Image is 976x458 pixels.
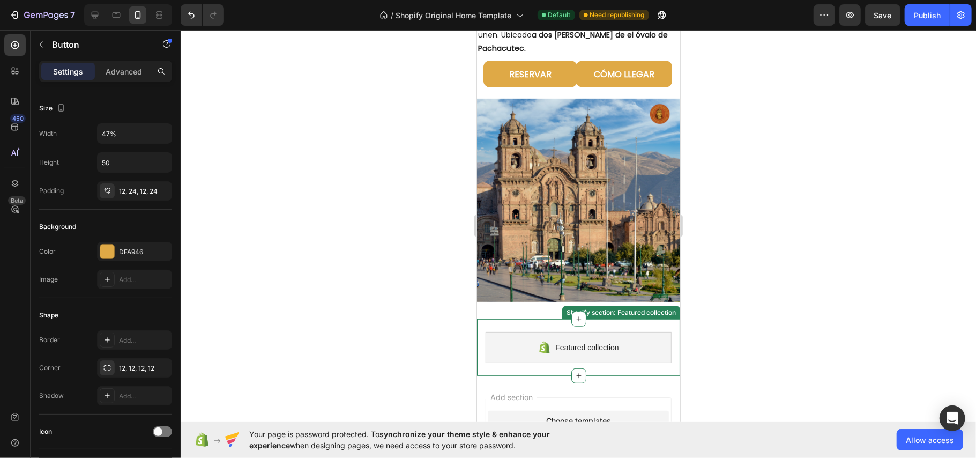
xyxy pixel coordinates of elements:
[53,66,83,77] p: Settings
[39,158,59,167] div: Height
[396,10,512,21] span: Shopify Original Home Template
[39,129,57,138] div: Width
[477,30,680,422] iframe: Design area
[69,385,134,396] div: Choose templates
[181,4,224,26] div: Undo/Redo
[39,101,68,116] div: Size
[914,10,941,21] div: Publish
[98,153,172,172] input: Auto
[249,430,550,450] span: synchronize your theme style & enhance your experience
[39,335,60,345] div: Border
[905,4,950,26] button: Publish
[119,336,169,345] div: Add...
[119,391,169,401] div: Add...
[119,247,169,257] div: DFA946
[391,10,394,21] span: /
[39,247,56,256] div: Color
[39,222,76,232] div: Background
[897,429,963,450] button: Allow access
[548,10,571,20] span: Default
[590,10,645,20] span: Need republishing
[940,405,965,431] div: Open Intercom Messenger
[70,9,75,21] p: 7
[119,187,169,196] div: 12, 24, 12, 24
[39,186,64,196] div: Padding
[874,11,892,20] span: Save
[39,363,61,373] div: Corner
[39,311,58,320] div: Shape
[10,114,26,123] div: 450
[865,4,900,26] button: Save
[119,364,169,373] div: 12, 12, 12, 12
[8,196,26,205] div: Beta
[119,275,169,285] div: Add...
[39,427,52,437] div: Icon
[249,429,592,451] span: Your page is password protected. To when designing pages, we need access to your store password.
[39,275,58,284] div: Image
[906,434,954,446] span: Allow access
[98,124,172,143] input: Auto
[39,391,64,401] div: Shadow
[4,4,80,26] button: 7
[106,66,142,77] p: Advanced
[52,38,143,51] p: Button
